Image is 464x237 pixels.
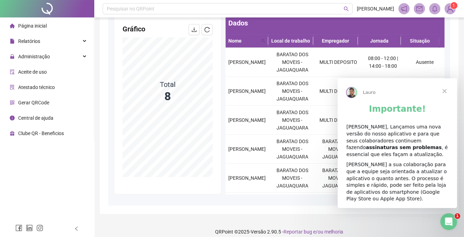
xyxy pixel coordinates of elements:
td: BARATAO DOS MOVEIS - JAGUAQUARA [269,135,315,164]
td: MULTI DEPOSITO [315,106,361,135]
span: reload [204,27,210,32]
span: Administração [18,54,50,59]
span: Relatórios [18,38,40,44]
td: 08:00 - 12:00 | 14:00 - 18:00 [361,77,405,106]
span: Aceite de uso [18,69,47,75]
span: qrcode [10,100,15,105]
iframe: Intercom live chat [440,213,457,230]
span: 1 [455,213,460,219]
span: download [191,27,197,32]
span: Clube QR - Beneficios [18,131,64,136]
span: Dados [228,19,248,27]
span: Nome [228,37,258,45]
span: home [10,23,15,28]
span: Gerar QRCode [18,100,49,105]
span: notification [401,6,407,12]
iframe: Intercom live chat mensagem [338,78,457,208]
span: Reportar bug e/ou melhoria [283,229,343,235]
span: Gráfico [123,25,145,33]
td: Presente [405,77,444,106]
span: Central de ajuda [18,115,53,121]
span: left [74,226,79,231]
td: MULTI DEPOSITO [315,77,361,106]
span: mail [416,6,422,12]
td: BARATAO DOS MOVEIS - JAGUAQUARA [269,164,315,193]
td: BARATAO DOS MOVEIS - JAGUAQUARA [269,106,315,135]
td: 08:00 - 12:00 | 14:00 - 18:00 [361,48,405,77]
span: search [344,6,349,12]
td: BARATAO DOS MOVEIS - JAGUAQUARA [315,135,361,164]
span: 1 [452,3,455,8]
span: bell [432,6,438,12]
span: Página inicial [18,23,47,29]
span: search [260,36,267,46]
td: BARATAO DOS MOVEIS - JAGUAQUARA [269,77,315,106]
span: file [10,39,15,44]
td: BARATAO DOS MOVEIS - JAGUAQUARA [315,164,361,193]
span: Versão [251,229,266,235]
span: [PERSON_NAME] [357,5,394,13]
td: BARATAO DOS MOVEIS - JAGUAQUARA [315,193,361,222]
td: BARATAO DOS MOVEIS - JAGUAQUARA [269,193,315,222]
span: [PERSON_NAME] [228,117,266,123]
span: linkedin [26,224,33,231]
td: Ausente [405,48,444,77]
th: Local de trabalho [268,34,313,48]
span: [PERSON_NAME] [228,88,266,94]
span: [PERSON_NAME] [228,175,266,181]
span: Atestado técnico [18,84,55,90]
td: MULTI DEPOSITO [315,48,361,77]
span: [PERSON_NAME] [228,59,266,65]
span: audit [10,69,15,74]
span: solution [10,85,15,90]
th: Empregador [313,34,358,48]
span: gift [10,131,15,136]
span: instagram [36,224,43,231]
span: facebook [15,224,22,231]
td: BARATAO DOS MOVEIS - JAGUAQUARA [269,48,315,77]
span: search [261,39,265,43]
span: [PERSON_NAME] [228,146,266,152]
span: info-circle [10,116,15,120]
sup: Atualize o seu contato no menu Meus Dados [450,2,457,9]
th: Jornada [358,34,400,48]
th: Situação [401,34,439,48]
span: lock [10,54,15,59]
img: 89172 [445,3,455,14]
